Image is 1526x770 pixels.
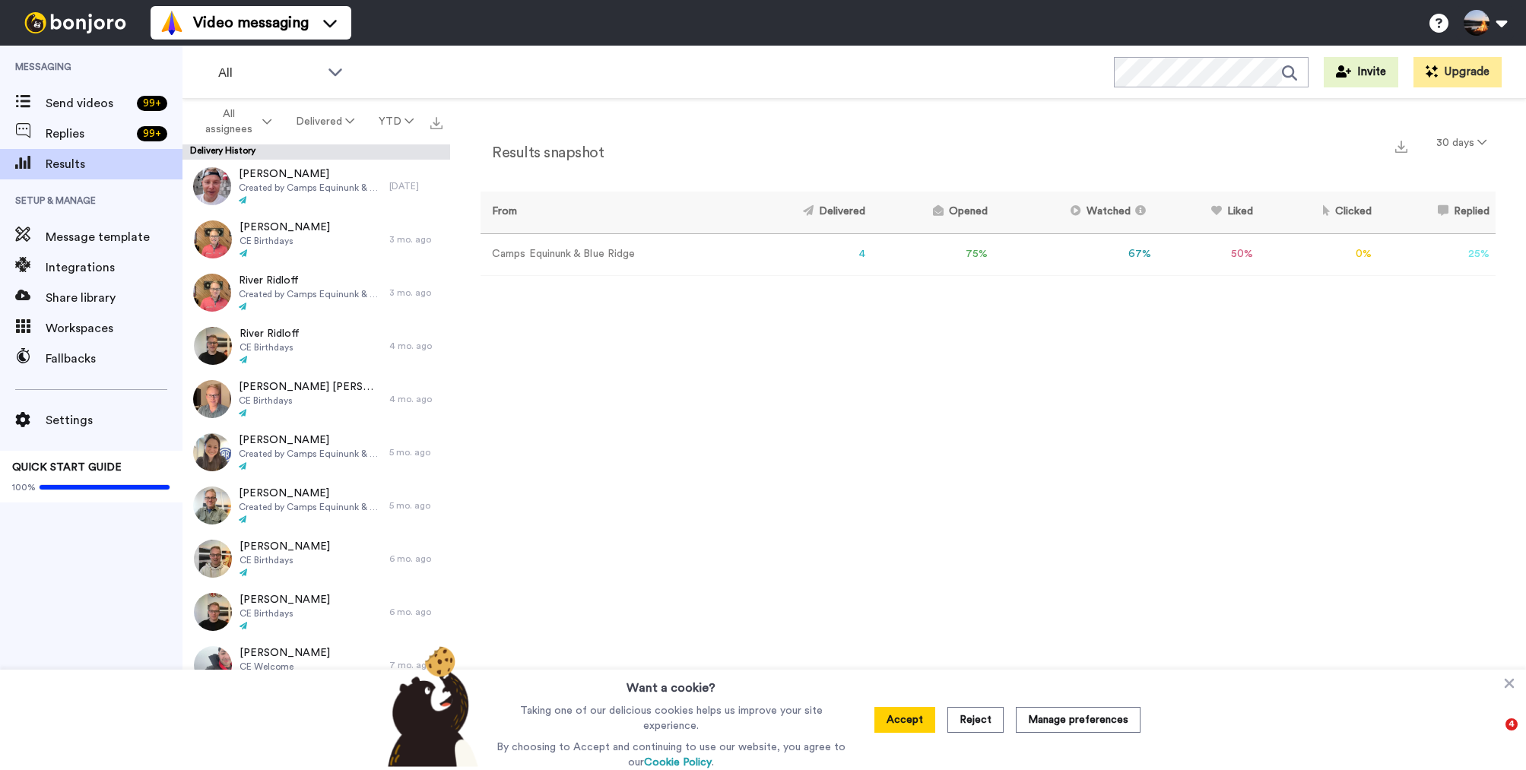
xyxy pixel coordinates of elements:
[871,233,994,275] td: 75 %
[182,532,450,585] a: [PERSON_NAME]CE Birthdays6 mo. ago
[240,341,300,353] span: CE Birthdays
[389,340,443,352] div: 4 mo. ago
[240,220,330,235] span: [PERSON_NAME]
[493,740,849,770] p: By choosing to Accept and continuing to use our website, you agree to our .
[240,554,330,566] span: CE Birthdays
[389,287,443,299] div: 3 mo. ago
[193,12,309,33] span: Video messaging
[240,645,330,661] span: [PERSON_NAME]
[389,606,443,618] div: 6 mo. ago
[194,593,232,631] img: 8cbd9574-225f-48be-a02a-09cad7fd1e78-thumb.jpg
[194,540,232,578] img: 9279af6e-5643-4983-b6d2-e3c6fa9cebb5-thumb.jpg
[46,258,182,277] span: Integrations
[389,233,443,246] div: 3 mo. ago
[1505,718,1518,730] span: 4
[160,11,184,35] img: vm-color.svg
[194,220,232,258] img: 45c23148-e763-4929-8110-991bc55a62c3-thumb.jpg
[239,379,382,395] span: [PERSON_NAME] [PERSON_NAME]
[481,144,604,161] h2: Results snapshot
[239,166,382,182] span: [PERSON_NAME]
[182,479,450,532] a: [PERSON_NAME]Created by Camps Equinunk & Blue Ridge5 mo. ago
[239,486,382,501] span: [PERSON_NAME]
[284,108,366,135] button: Delivered
[218,64,320,82] span: All
[240,661,330,673] span: CE Welcome
[46,228,182,246] span: Message template
[46,289,182,307] span: Share library
[193,380,231,418] img: ca306d2e-4cbf-4ae5-b88e-8a4bf1104b9f-thumb.jpg
[193,274,231,312] img: e0d20c0f-7b43-434a-870f-56bc803a70bd-thumb.jpg
[737,192,871,233] th: Delivered
[46,411,182,429] span: Settings
[240,607,330,619] span: CE Birthdays
[193,167,231,205] img: 4731534a-b6e3-42ce-b3cc-1c3c142acab0-thumb.jpg
[182,585,450,638] a: [PERSON_NAME]CE Birthdays6 mo. ago
[46,350,182,368] span: Fallbacks
[389,499,443,512] div: 5 mo. ago
[137,96,167,111] div: 99 +
[493,703,849,734] p: Taking one of our delicious cookies helps us improve your site experience.
[430,117,443,129] img: export.svg
[240,539,330,554] span: [PERSON_NAME]
[186,100,284,143] button: All assignees
[239,448,382,460] span: Created by Camps Equinunk & Blue Ridge
[1157,192,1259,233] th: Liked
[182,638,450,692] a: [PERSON_NAME]CE Welcome7 mo. ago
[182,426,450,479] a: [PERSON_NAME]Created by Camps Equinunk & Blue Ridge5 mo. ago
[239,433,382,448] span: [PERSON_NAME]
[994,192,1157,233] th: Watched
[239,273,382,288] span: River Ridloff
[627,670,715,697] h3: Want a cookie?
[1016,707,1141,733] button: Manage preferences
[366,108,426,135] button: YTD
[12,462,122,473] span: QUICK START GUIDE
[240,235,330,247] span: CE Birthdays
[947,707,1004,733] button: Reject
[374,645,487,767] img: bear-with-cookie.png
[1413,57,1502,87] button: Upgrade
[182,160,450,213] a: [PERSON_NAME]Created by Camps Equinunk & Blue Ridge[DATE]
[240,326,300,341] span: River Ridloff
[1378,233,1496,275] td: 25 %
[240,592,330,607] span: [PERSON_NAME]
[239,395,382,407] span: CE Birthdays
[193,486,231,524] img: 11a6cf80-ce53-4c68-aea4-30463667029b-thumb.jpg
[198,106,259,137] span: All assignees
[1395,141,1407,153] img: export.svg
[871,192,994,233] th: Opened
[994,233,1157,275] td: 67 %
[1378,192,1496,233] th: Replied
[1474,718,1511,755] iframe: Intercom live chat
[182,266,450,319] a: River RidloffCreated by Camps Equinunk & Blue Ridge3 mo. ago
[46,155,182,173] span: Results
[426,110,447,133] button: Export all results that match these filters now.
[239,501,382,513] span: Created by Camps Equinunk & Blue Ridge
[18,12,132,33] img: bj-logo-header-white.svg
[194,646,232,684] img: 3d225685-bade-45c3-81fd-66d9bf645e9f-thumb.jpg
[1391,135,1412,157] button: Export a summary of each team member’s results that match this filter now.
[737,233,871,275] td: 4
[1259,192,1378,233] th: Clicked
[481,192,737,233] th: From
[182,144,450,160] div: Delivery History
[182,372,450,426] a: [PERSON_NAME] [PERSON_NAME]CE Birthdays4 mo. ago
[182,213,450,266] a: [PERSON_NAME]CE Birthdays3 mo. ago
[46,319,182,337] span: Workspaces
[1157,233,1259,275] td: 50 %
[1324,57,1398,87] button: Invite
[239,182,382,194] span: Created by Camps Equinunk & Blue Ridge
[389,553,443,565] div: 6 mo. ago
[389,446,443,458] div: 5 mo. ago
[12,481,36,493] span: 100%
[193,433,231,471] img: 8888ca46-dbe6-402e-8265-004d8896ada0-thumb.jpg
[389,393,443,405] div: 4 mo. ago
[644,757,712,768] a: Cookie Policy
[239,288,382,300] span: Created by Camps Equinunk & Blue Ridge
[194,327,232,365] img: e46d4626-60b5-48a9-9a80-0e030aa06678-thumb.jpg
[46,94,131,112] span: Send videos
[874,707,935,733] button: Accept
[481,233,737,275] td: Camps Equinunk & Blue Ridge
[182,319,450,372] a: River RidloffCE Birthdays4 mo. ago
[389,180,443,192] div: [DATE]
